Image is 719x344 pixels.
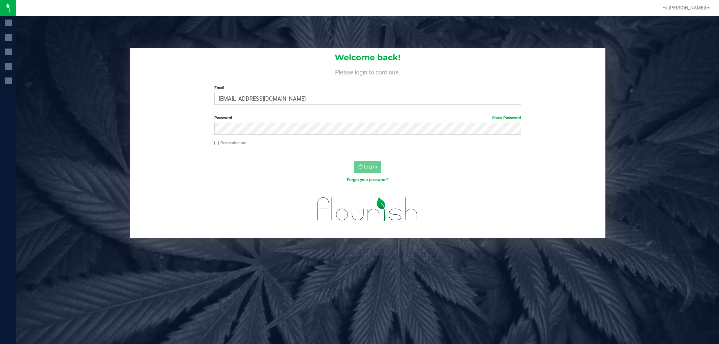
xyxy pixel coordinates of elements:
a: Forgot your password? [347,178,389,182]
span: Password [214,116,232,120]
a: Show Password [492,116,521,120]
input: Remember me [214,141,219,146]
span: Hi, [PERSON_NAME]! [662,5,706,10]
h1: Welcome back! [130,53,605,62]
label: Remember me [214,140,246,146]
label: Email [214,85,521,91]
button: Log In [354,161,381,173]
span: Log In [364,164,377,169]
h4: Please login to continue. [130,67,605,75]
img: flourish_logo.svg [308,190,427,228]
